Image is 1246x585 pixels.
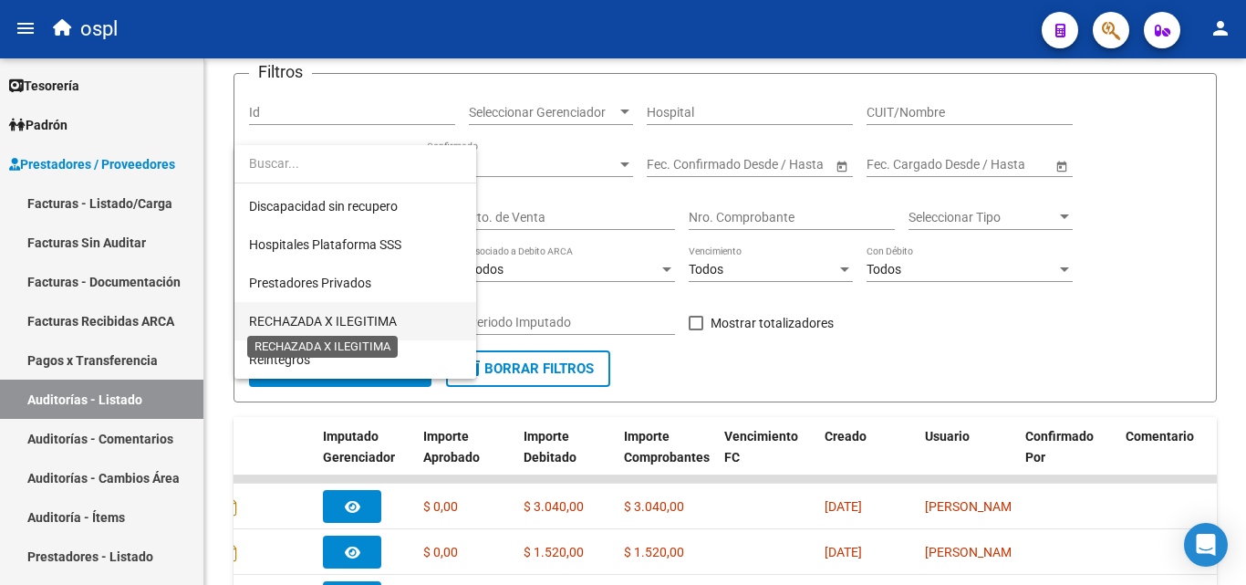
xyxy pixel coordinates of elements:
[249,314,397,329] span: RECHAZADA X ILEGITIMA
[249,352,310,367] span: Reintegros
[249,199,398,214] span: Discapacidad sin recupero
[249,237,401,252] span: Hospitales Plataforma SSS
[249,276,371,290] span: Prestadores Privados
[1184,523,1228,567] div: Open Intercom Messenger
